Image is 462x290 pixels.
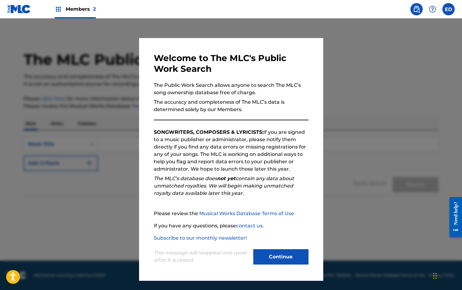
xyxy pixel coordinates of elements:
[93,6,96,12] span: 2
[236,223,262,229] a: contact us
[154,176,294,196] em: The MLC’s database does contain any data about unmatched royalties. We will begin making unmatche...
[154,222,309,230] p: If you have any questions, please .
[55,6,62,13] img: Top Rightsholders
[253,249,309,265] button: Continue
[199,211,294,216] a: Musical Works Database Terms of Use
[154,53,309,74] h3: Welcome to The MLC's Public Work Search
[429,6,436,13] img: help
[431,261,462,290] iframe: Chat Widget
[154,249,250,264] p: This message will reappear one week after it is closed.
[154,235,247,241] a: Subscribe to our monthly newsletter!
[431,261,462,290] div: Widget de chat
[66,6,96,13] span: Members
[154,82,309,96] p: The Public Work Search allows anyone to search The MLC’s song ownership database free of charge.
[154,129,309,173] p: If you are signed to a music publisher or administrator, please notify them directly if you find ...
[154,210,309,217] p: Please review the
[154,129,263,135] strong: SONGWRITERS, COMPOSERS & LYRICISTS:
[410,3,423,15] a: Public Search
[445,192,462,242] iframe: Resource Center
[413,6,420,13] img: search
[442,3,455,15] div: User Menu
[7,5,31,14] img: MLC Logo
[154,99,309,113] p: The accuracy and completeness of The MLC’s data is determined solely by our Members.
[217,176,235,181] strong: not yet
[426,3,439,15] div: Help
[433,267,437,285] div: Arrastrar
